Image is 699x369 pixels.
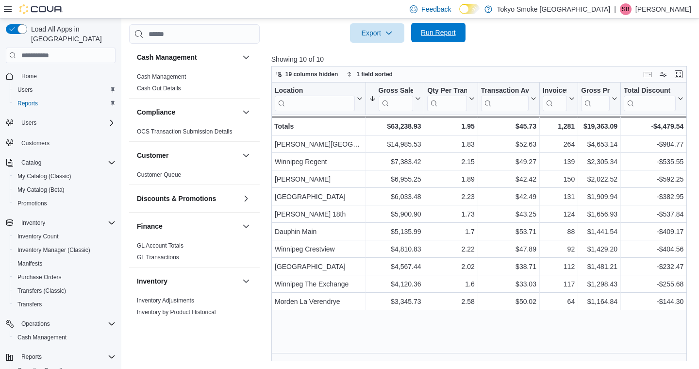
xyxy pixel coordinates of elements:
span: Inventory Manager (Classic) [14,244,116,256]
span: GL Account Totals [137,242,183,250]
span: Users [21,119,36,127]
div: $33.03 [481,278,536,290]
div: Dauphin Main [275,226,363,237]
span: Load All Apps in [GEOGRAPHIC_DATA] [27,24,116,44]
div: -$535.55 [624,156,683,168]
button: Total Discount [624,86,683,111]
button: Compliance [137,107,238,117]
div: Gross Profit [581,86,610,111]
div: -$232.47 [624,261,683,272]
button: Operations [17,318,54,330]
span: Feedback [421,4,451,14]
a: Inventory Adjustments [137,297,194,304]
span: Operations [21,320,50,328]
p: [PERSON_NAME] [635,3,691,15]
a: Home [17,70,41,82]
a: Cash Out Details [137,85,181,92]
a: Cash Management [137,73,186,80]
button: 1 field sorted [343,68,397,80]
div: $5,135.99 [368,226,421,237]
button: Discounts & Promotions [240,193,252,204]
div: $3,345.73 [368,296,421,307]
span: Purchase Orders [14,271,116,283]
div: Transaction Average [481,86,529,96]
button: Purchase Orders [10,270,119,284]
div: Gross Sales [378,86,413,96]
button: Transfers (Classic) [10,284,119,298]
div: $47.89 [481,243,536,255]
span: My Catalog (Classic) [14,170,116,182]
div: 1.7 [427,226,474,237]
a: My Catalog (Beta) [14,184,68,196]
a: Transfers (Classic) [14,285,70,297]
div: Total Discount [624,86,676,111]
div: -$984.77 [624,138,683,150]
button: Inventory [240,275,252,287]
a: My Catalog (Classic) [14,170,75,182]
button: Inventory Count [10,230,119,243]
button: Keyboard shortcuts [642,68,653,80]
button: Inventory Manager (Classic) [10,243,119,257]
button: Reports [17,351,46,363]
button: Manifests [10,257,119,270]
button: My Catalog (Beta) [10,183,119,197]
button: Transfers [10,298,119,311]
button: Transaction Average [481,86,536,111]
button: Display options [657,68,669,80]
span: Manifests [17,260,42,268]
div: $19,363.09 [581,120,617,132]
span: Inventory Count [14,231,116,242]
span: 19 columns hidden [285,70,338,78]
div: Total Discount [624,86,676,96]
span: Reports [17,351,116,363]
div: Winnipeg Regent [275,156,363,168]
span: Catalog [21,159,41,167]
span: Inventory Count [17,233,59,240]
h3: Finance [137,221,163,231]
div: Customer [129,169,260,184]
div: $50.02 [481,296,536,307]
div: [PERSON_NAME] 18th [275,208,363,220]
div: $2,022.52 [581,173,617,185]
div: 2.58 [427,296,474,307]
div: 150 [543,173,575,185]
span: Inventory Manager (Classic) [17,246,90,254]
div: $5,900.90 [368,208,421,220]
button: Customers [2,135,119,150]
span: Customers [21,139,50,147]
div: 88 [543,226,575,237]
button: 19 columns hidden [272,68,342,80]
span: Users [17,86,33,94]
div: 64 [543,296,575,307]
div: 139 [543,156,575,168]
div: Location [275,86,355,96]
a: Customer Queue [137,171,181,178]
button: Cash Management [240,51,252,63]
span: SB [622,3,630,15]
div: $4,120.36 [368,278,421,290]
div: $1,164.84 [581,296,617,307]
button: Finance [137,221,238,231]
div: Gross Profit [581,86,610,96]
button: Customer [137,151,238,160]
div: 1.6 [427,278,474,290]
span: Catalog [17,157,116,168]
span: Cash Management [14,332,116,343]
span: Promotions [17,200,47,207]
a: Reports [14,98,42,109]
div: 1.73 [427,208,474,220]
button: Users [17,117,40,129]
span: Customers [17,136,116,149]
div: $4,567.44 [368,261,421,272]
div: $2,305.34 [581,156,617,168]
span: Operations [17,318,116,330]
span: Users [17,117,116,129]
a: GL Account Totals [137,242,183,249]
button: Cash Management [137,52,238,62]
div: -$4,479.54 [624,120,683,132]
div: Winnipeg Crestview [275,243,363,255]
button: Finance [240,220,252,232]
a: Users [14,84,36,96]
a: Inventory Count [14,231,63,242]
